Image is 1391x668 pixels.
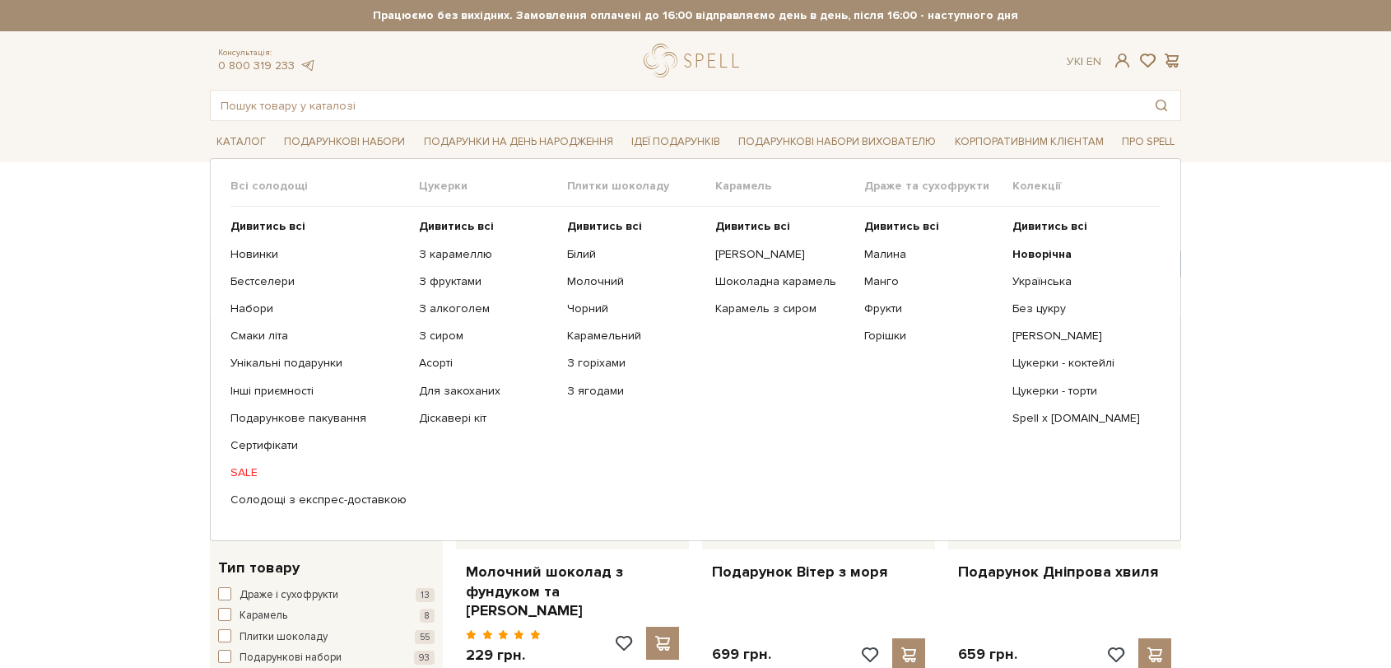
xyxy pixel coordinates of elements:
[230,465,407,480] a: SALE
[864,219,1000,234] a: Дивитись всі
[210,158,1181,540] div: Каталог
[419,384,555,399] a: Для закоханих
[715,179,863,194] span: Карамель
[218,58,295,72] a: 0 800 319 233
[1012,329,1148,343] a: [PERSON_NAME]
[210,8,1181,23] strong: Працюємо без вихідних. Замовлення оплачені до 16:00 відправляємо день в день, після 16:00 - насту...
[230,301,407,316] a: Набори
[1012,179,1161,194] span: Колекції
[567,301,703,316] a: Чорний
[240,629,328,646] span: Плитки шоколаду
[712,645,771,664] p: 699 грн.
[419,219,555,234] a: Дивитись всі
[625,129,727,155] a: Ідеї подарунків
[567,179,715,194] span: Плитки шоколаду
[218,48,315,58] span: Консультація:
[1012,301,1148,316] a: Без цукру
[1012,274,1148,289] a: Українська
[715,219,851,234] a: Дивитись всі
[864,247,1000,262] a: Малина
[419,356,555,371] a: Асорті
[230,179,419,194] span: Всі солодощі
[218,608,435,624] button: Карамель 8
[230,384,407,399] a: Інші приємності
[732,128,942,156] a: Подарункові набори вихователю
[230,411,407,426] a: Подарункове пакування
[567,219,703,234] a: Дивитись всі
[417,129,620,155] a: Подарунки на День народження
[958,563,1171,582] a: Подарунок Дніпрова хвиля
[864,329,1000,343] a: Горішки
[419,247,555,262] a: З карамеллю
[230,329,407,343] a: Смаки літа
[1012,219,1148,234] a: Дивитись всі
[567,356,703,371] a: З горіхами
[1115,129,1181,155] a: Про Spell
[211,91,1142,120] input: Пошук товару у каталозі
[715,301,851,316] a: Карамель з сиром
[419,301,555,316] a: З алкоголем
[416,588,435,602] span: 13
[864,274,1000,289] a: Манго
[419,179,567,194] span: Цукерки
[864,301,1000,316] a: Фрукти
[567,329,703,343] a: Карамельний
[1086,54,1101,68] a: En
[715,274,851,289] a: Шоколадна карамель
[567,274,703,289] a: Молочний
[948,128,1110,156] a: Корпоративним клієнтам
[218,587,435,604] button: Драже і сухофрукти 13
[230,438,407,453] a: Сертифікати
[1012,411,1148,426] a: Spell x [DOMAIN_NAME]
[567,384,703,399] a: З ягодами
[419,329,555,343] a: З сиром
[1012,219,1087,233] b: Дивитись всі
[230,274,407,289] a: Бестселери
[715,247,851,262] a: [PERSON_NAME]
[567,219,642,233] b: Дивитись всі
[414,651,435,665] span: 93
[1012,356,1148,371] a: Цукерки - коктейлі
[1012,384,1148,399] a: Цукерки - торти
[230,493,407,507] a: Солодощі з експрес-доставкою
[644,44,747,77] a: logo
[230,219,305,233] b: Дивитись всі
[415,630,435,644] span: 55
[277,129,412,155] a: Подарункові набори
[230,219,407,234] a: Дивитись всі
[419,219,494,233] b: Дивитись всі
[567,247,703,262] a: Білий
[240,650,342,666] span: Подарункові набори
[466,563,679,620] a: Молочний шоколад з фундуком та [PERSON_NAME]
[230,356,407,371] a: Унікальні подарунки
[1012,247,1148,262] a: Новорічна
[466,646,541,665] p: 229 грн.
[299,58,315,72] a: telegram
[218,557,300,579] span: Тип товару
[1081,54,1083,68] span: |
[1142,91,1180,120] button: Пошук товару у каталозі
[230,247,407,262] a: Новинки
[419,411,555,426] a: Діскавері кіт
[715,219,790,233] b: Дивитись всі
[419,274,555,289] a: З фруктами
[218,650,435,666] button: Подарункові набори 93
[240,587,338,604] span: Драже і сухофрукти
[420,609,435,623] span: 8
[712,563,925,582] a: Подарунок Вітер з моря
[240,608,287,624] span: Карамель
[210,129,272,155] a: Каталог
[218,629,435,646] button: Плитки шоколаду 55
[864,219,939,233] b: Дивитись всі
[1067,54,1101,69] div: Ук
[864,179,1012,194] span: Драже та сухофрукти
[1012,247,1072,261] b: Новорічна
[958,645,1017,664] p: 659 грн.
